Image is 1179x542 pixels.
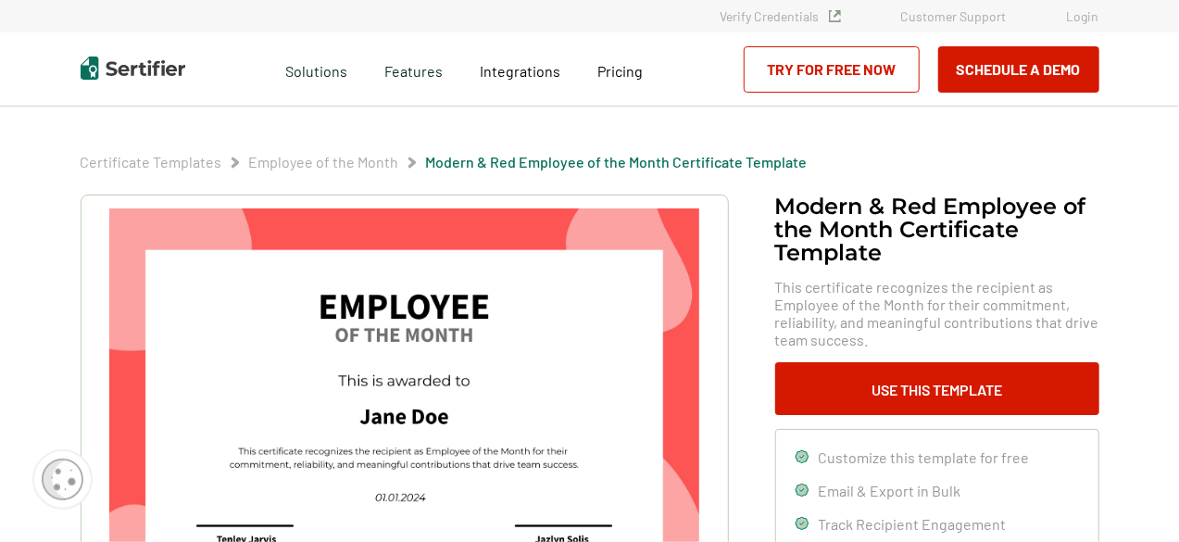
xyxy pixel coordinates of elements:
button: Schedule a Demo [938,46,1099,93]
span: Track Recipient Engagement [819,515,1007,533]
a: Certificate Templates [81,153,222,170]
span: Solutions [285,57,347,81]
span: This certificate recognizes the recipient as Employee of the Month for their commitment, reliabil... [775,278,1099,348]
img: Verified [829,10,841,22]
a: Integrations [480,57,560,81]
span: Certificate Templates [81,153,222,171]
a: Try for Free Now [744,46,920,93]
span: Pricing [597,62,643,80]
span: Features [384,57,443,81]
a: Modern & Red Employee of the Month Certificate Template [426,153,808,170]
button: Use This Template [775,362,1099,415]
a: Pricing [597,57,643,81]
a: Customer Support [901,8,1007,24]
a: Login [1067,8,1099,24]
img: Cookie Popup Icon [42,459,83,500]
a: Employee of the Month [249,153,399,170]
div: Breadcrumb [81,153,808,171]
img: Sertifier | Digital Credentialing Platform [81,57,185,80]
span: Modern & Red Employee of the Month Certificate Template [426,153,808,171]
span: Customize this template for free [819,448,1030,466]
span: Integrations [480,62,560,80]
a: Verify Credentials [721,8,841,24]
span: Email & Export in Bulk [819,482,961,499]
iframe: Chat Widget [1086,453,1179,542]
span: Employee of the Month [249,153,399,171]
h1: Modern & Red Employee of the Month Certificate Template [775,195,1099,264]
